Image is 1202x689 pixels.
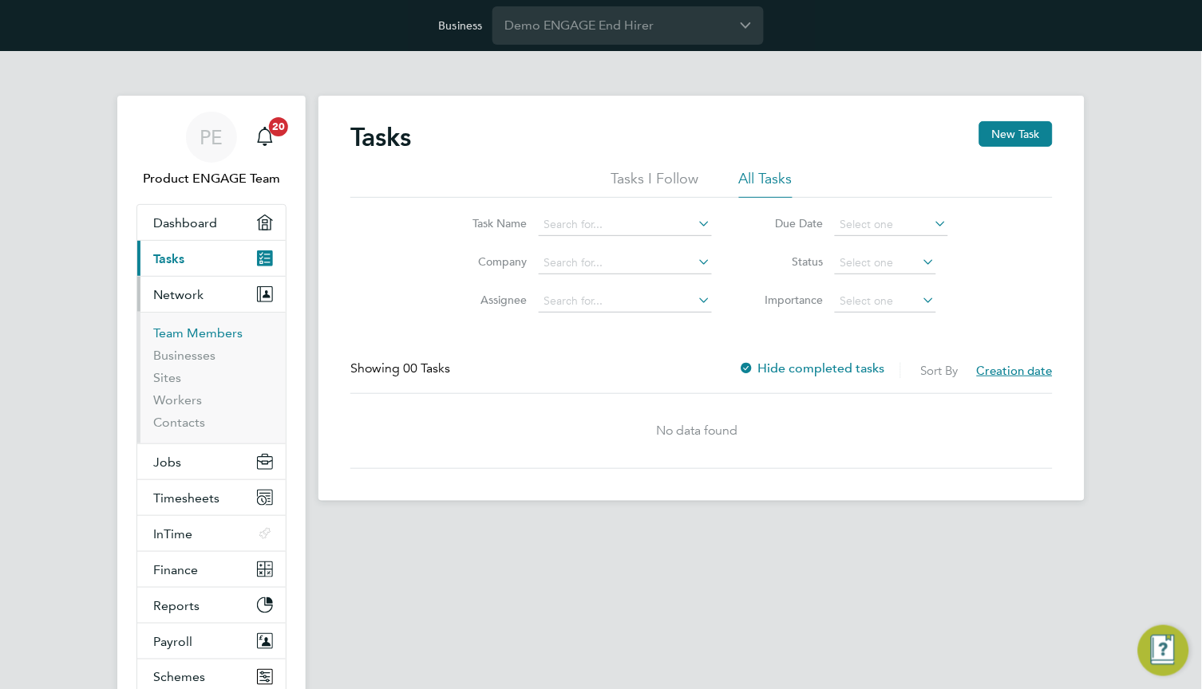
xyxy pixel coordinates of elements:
a: PEProduct ENGAGE Team [136,112,287,188]
li: Tasks I Follow [611,169,699,198]
span: Timesheets [153,490,219,506]
button: Timesheets [137,480,286,515]
label: Assignee [456,293,528,307]
label: Hide completed tasks [739,360,885,376]
input: Search for... [539,214,712,236]
span: Jobs [153,455,181,470]
a: Workers [153,392,202,407]
label: Business [438,18,482,33]
a: Businesses [153,348,215,363]
div: Showing [350,360,453,377]
span: Schemes [153,670,205,685]
a: Tasks [137,241,286,276]
span: Finance [153,562,198,577]
span: InTime [153,526,192,541]
a: 20 [249,112,281,163]
a: Dashboard [137,205,286,240]
input: Select one [835,252,936,274]
button: Network [137,277,286,312]
span: Reports [153,598,200,613]
button: Jobs [137,444,286,479]
label: Task Name [456,216,528,230]
span: Product ENGAGE Team [136,169,287,188]
span: 20 [269,117,288,136]
span: 00 Tasks [403,360,450,376]
span: PE [200,127,223,148]
button: Finance [137,552,286,587]
label: Sort By [921,363,959,378]
span: Payroll [153,634,192,649]
button: New Task [979,121,1053,147]
input: Select one [835,214,948,236]
label: Importance [752,293,824,307]
input: Search for... [539,252,712,274]
span: Network [153,287,204,302]
div: Network [137,312,286,443]
a: Sites [153,370,181,385]
label: Due Date [752,216,824,230]
a: Contacts [153,415,205,430]
h2: Tasks [350,121,411,153]
button: Engage Resource Center [1138,625,1189,676]
button: InTime [137,516,286,551]
button: Reports [137,588,286,623]
button: Payroll [137,624,286,659]
label: Company [456,254,528,269]
span: Creation date [977,363,1053,378]
li: All Tasks [739,169,793,198]
span: Dashboard [153,215,217,230]
div: No data found [350,423,1045,439]
input: Search for... [539,290,712,313]
span: Tasks [153,251,184,266]
label: Status [752,254,824,269]
input: Select one [835,290,936,313]
a: Team Members [153,325,243,341]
